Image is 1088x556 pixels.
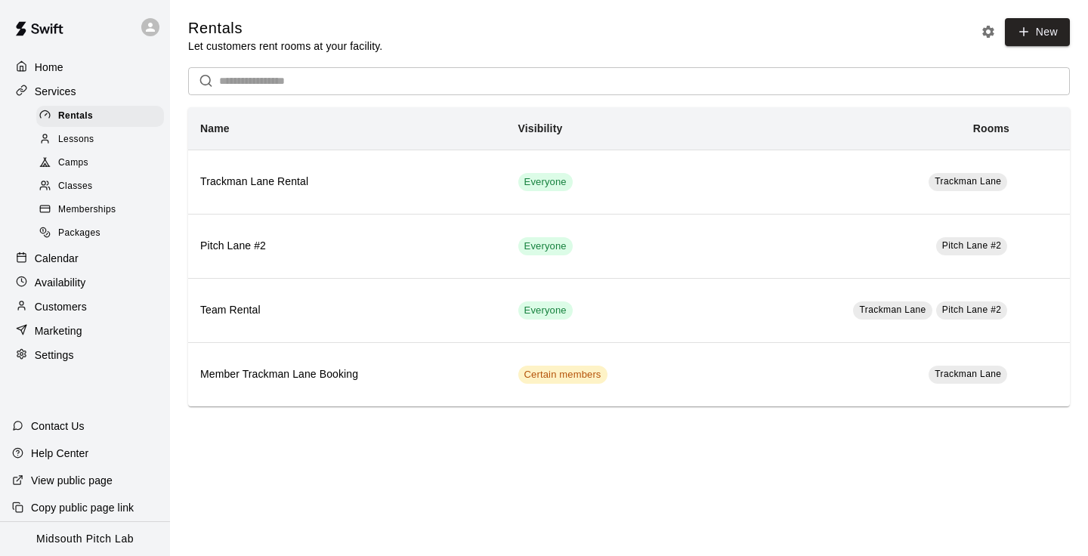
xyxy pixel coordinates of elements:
b: Visibility [518,122,563,134]
h6: Trackman Lane Rental [200,174,494,190]
table: simple table [188,107,1070,406]
span: Classes [58,179,92,194]
h5: Rentals [188,18,382,39]
div: Camps [36,153,164,174]
p: Marketing [35,323,82,338]
h6: Pitch Lane #2 [200,238,494,255]
button: Rental settings [977,20,1000,43]
a: Calendar [12,247,158,270]
a: Packages [36,222,170,246]
b: Rooms [973,122,1009,134]
a: Services [12,80,158,103]
a: Memberships [36,199,170,222]
a: Camps [36,152,170,175]
div: This service is visible to all of your customers [518,237,573,255]
div: Packages [36,223,164,244]
a: Home [12,56,158,79]
span: Trackman Lane [935,369,1001,379]
span: Pitch Lane #2 [942,304,1002,315]
p: Calendar [35,251,79,266]
a: Settings [12,344,158,366]
h6: Member Trackman Lane Booking [200,366,494,383]
div: Lessons [36,129,164,150]
div: This service is visible to only customers with certain memberships. Check the service pricing for... [518,366,607,384]
span: Rentals [58,109,93,124]
a: Rentals [36,104,170,128]
span: Memberships [58,202,116,218]
div: Rentals [36,106,164,127]
div: This service is visible to all of your customers [518,173,573,191]
a: Marketing [12,320,158,342]
p: Copy public page link [31,500,134,515]
span: Camps [58,156,88,171]
span: Packages [58,226,100,241]
span: Trackman Lane [859,304,926,315]
span: Pitch Lane #2 [942,240,1002,251]
p: Contact Us [31,419,85,434]
a: Customers [12,295,158,318]
p: Home [35,60,63,75]
p: Help Center [31,446,88,461]
a: New [1005,18,1070,46]
span: Certain members [518,368,607,382]
a: Classes [36,175,170,199]
span: Lessons [58,132,94,147]
div: Classes [36,176,164,197]
span: Everyone [518,304,573,318]
p: Midsouth Pitch Lab [36,531,134,547]
p: View public page [31,473,113,488]
div: This service is visible to all of your customers [518,301,573,320]
span: Everyone [518,239,573,254]
p: Availability [35,275,86,290]
p: Customers [35,299,87,314]
span: Everyone [518,175,573,190]
h6: Team Rental [200,302,494,319]
span: Trackman Lane [935,176,1001,187]
b: Name [200,122,230,134]
div: Memberships [36,199,164,221]
p: Services [35,84,76,99]
a: Lessons [36,128,170,151]
p: Settings [35,347,74,363]
a: Availability [12,271,158,294]
p: Let customers rent rooms at your facility. [188,39,382,54]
